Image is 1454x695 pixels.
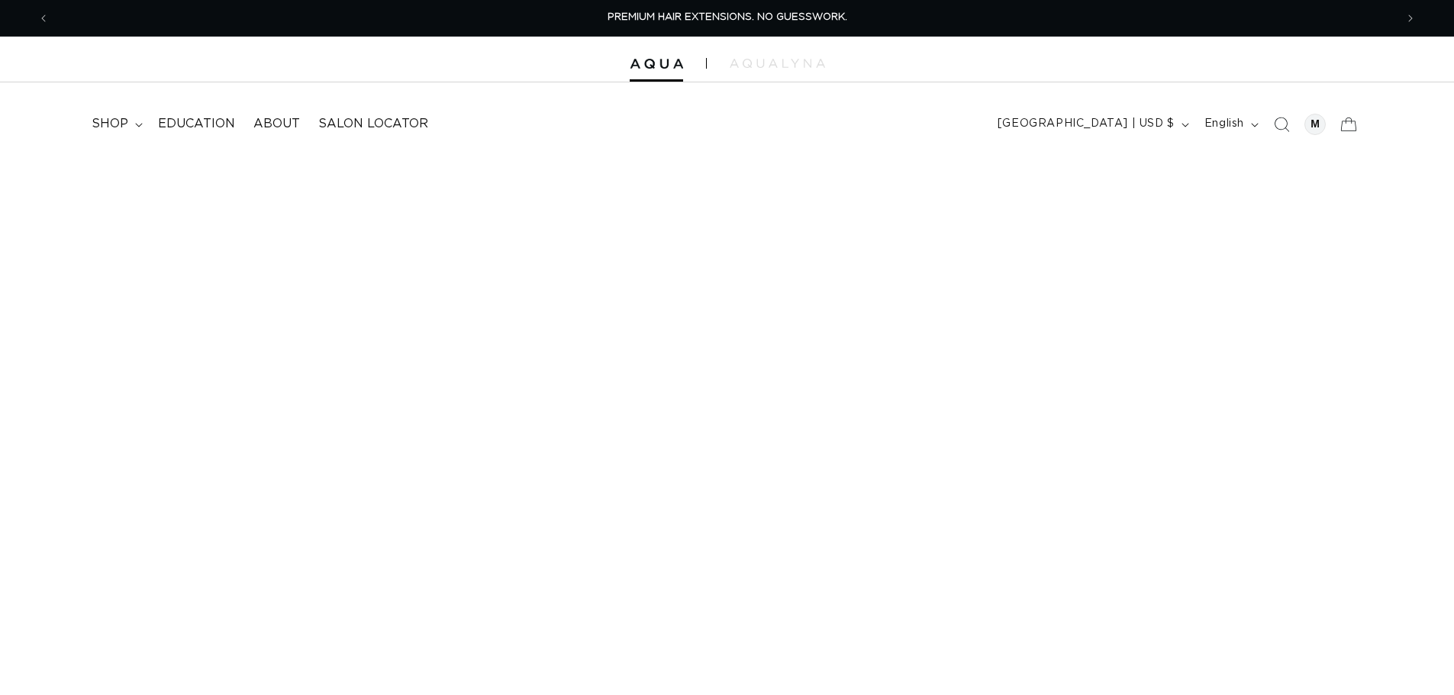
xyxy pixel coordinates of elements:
[1265,108,1298,141] summary: Search
[82,107,149,141] summary: shop
[149,107,244,141] a: Education
[730,59,825,68] img: aqualyna.com
[309,107,437,141] a: Salon Locator
[608,12,847,22] span: PREMIUM HAIR EXTENSIONS. NO GUESSWORK.
[988,110,1195,139] button: [GEOGRAPHIC_DATA] | USD $
[1204,116,1244,132] span: English
[630,59,683,69] img: Aqua Hair Extensions
[1394,4,1427,33] button: Next announcement
[92,116,128,132] span: shop
[244,107,309,141] a: About
[1195,110,1265,139] button: English
[998,116,1175,132] span: [GEOGRAPHIC_DATA] | USD $
[253,116,300,132] span: About
[27,4,60,33] button: Previous announcement
[158,116,235,132] span: Education
[318,116,428,132] span: Salon Locator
